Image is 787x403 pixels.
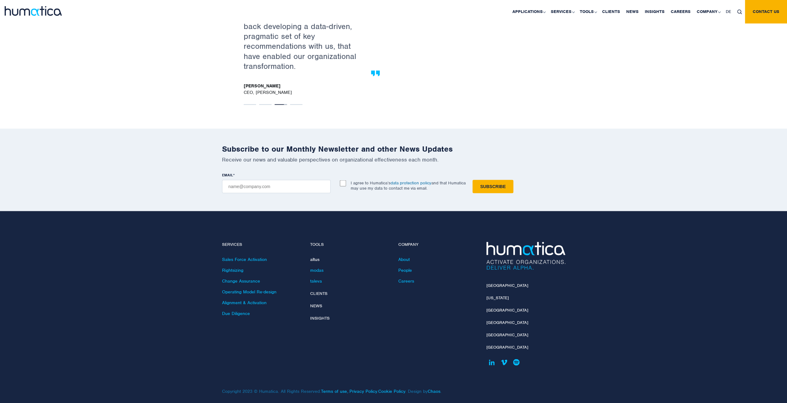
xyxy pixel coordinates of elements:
a: Operating Model Re-design [222,289,276,294]
a: [GEOGRAPHIC_DATA] [486,344,528,350]
h2: Subscribe to our Monthly Newsletter and other News Updates [222,144,565,153]
a: Clients [310,291,327,296]
a: Cookie Policy [378,388,405,394]
a: About [398,256,410,262]
a: altus [310,256,319,262]
a: Due Diligence [222,310,250,316]
a: modas [310,267,323,273]
input: name@company.com [222,180,331,193]
a: [GEOGRAPHIC_DATA] [486,320,528,325]
a: [US_STATE] [486,295,509,300]
strong: [PERSON_NAME] [244,83,364,90]
h4: Tools [310,242,389,247]
a: Humatica on Linkedin [486,357,497,367]
a: Terms of use, [321,388,348,394]
a: Insights [310,315,330,321]
a: Careers [398,278,414,283]
button: 1 of 4 [244,104,256,105]
img: search_icon [737,10,742,14]
img: Humatica [486,242,565,270]
img: logo [5,6,62,16]
a: People [398,267,412,273]
a: Alignment & Activation [222,300,267,305]
p: Copyright 2023 © Humatica. All Rights Reserved. . . . Design by . [222,376,477,394]
h4: Services [222,242,301,247]
h4: Company [398,242,477,247]
a: Chaos [428,388,440,394]
input: I agree to Humatica’sdata protection policyand that Humatica may use my data to contact me via em... [340,180,346,186]
a: data protection policy [391,180,431,185]
a: Humatica on Spotify [511,357,522,367]
button: 2 of 4 [259,104,272,105]
a: Humatica on Vimeo [499,357,510,367]
span: CEO, [PERSON_NAME] [244,83,364,94]
a: News [310,303,322,308]
p: Receive our news and valuable perspectives on organizational effectiveness each month. [222,156,565,163]
input: Subscribe [473,180,513,193]
button: 4 of 4 [290,104,302,105]
a: Sales Force Activation [222,256,267,262]
a: [GEOGRAPHIC_DATA] [486,307,528,313]
span: DE [726,9,731,14]
a: [GEOGRAPHIC_DATA] [486,332,528,337]
a: taleva [310,278,322,283]
p: I agree to Humatica’s and that Humatica may use my data to contact me via email. [351,180,466,191]
a: Rightsizing [222,267,243,273]
span: EMAIL [222,172,233,177]
button: 3 of 4 [275,104,287,105]
a: Privacy Policy [349,388,377,394]
a: Change Assurance [222,278,260,283]
a: [GEOGRAPHIC_DATA] [486,283,528,288]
